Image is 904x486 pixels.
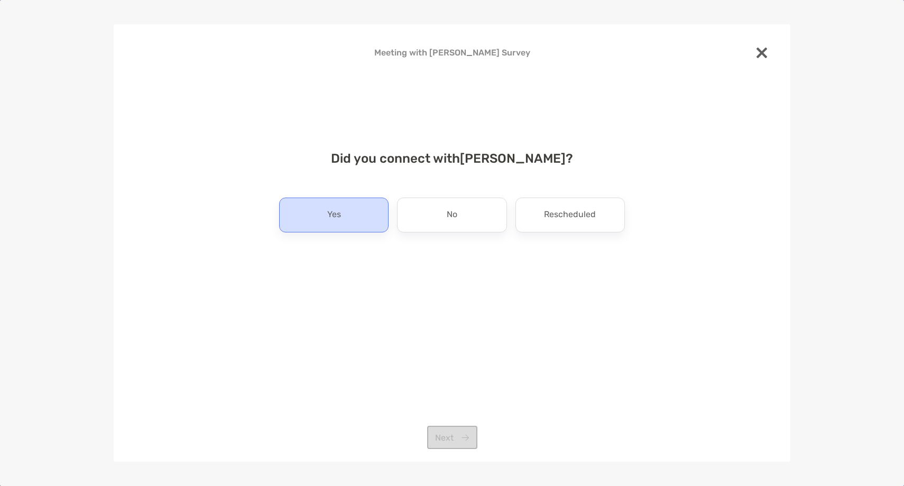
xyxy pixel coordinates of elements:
p: Rescheduled [544,207,596,223]
p: Yes [327,207,341,223]
h4: Did you connect with [PERSON_NAME] ? [131,151,773,166]
h4: Meeting with [PERSON_NAME] Survey [131,48,773,58]
img: close modal [757,48,767,58]
p: No [447,207,457,223]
